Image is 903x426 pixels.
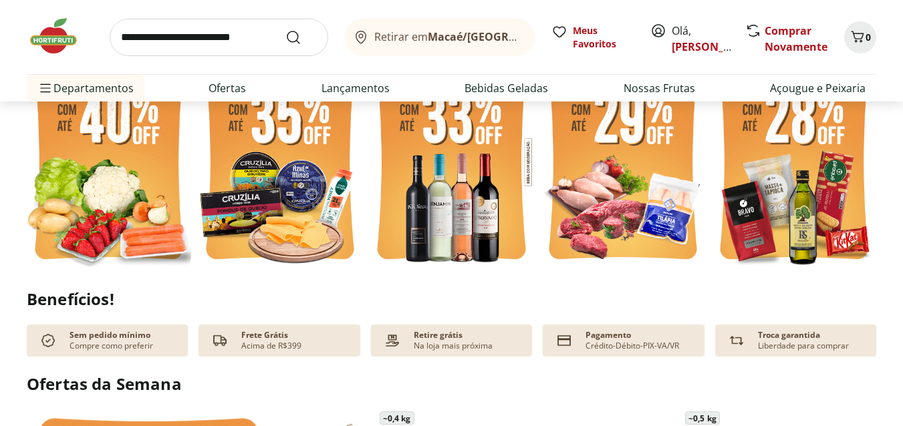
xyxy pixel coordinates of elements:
[37,330,59,351] img: check
[465,80,548,96] a: Bebidas Geladas
[241,330,288,341] p: Frete Grátis
[624,80,695,96] a: Nossas Frutas
[344,19,535,56] button: Retirar emMacaé/[GEOGRAPHIC_DATA]
[27,290,876,308] h2: Benefícios!
[110,19,328,56] input: search
[321,80,390,96] a: Lançamentos
[380,411,414,425] span: ~ 0,4 kg
[586,330,631,341] p: Pagamento
[37,72,134,104] span: Departamentos
[712,52,876,272] img: mercearia
[70,341,153,351] p: Compre como preferir
[758,341,849,351] p: Liberdade para comprar
[765,23,827,54] a: Comprar Novamente
[770,80,866,96] a: Açougue e Peixaria
[70,330,150,341] p: Sem pedido mínimo
[844,21,876,53] button: Carrinho
[541,52,705,272] img: açougue
[27,16,94,56] img: Hortifruti
[241,341,301,351] p: Acima de R$399
[866,31,871,43] span: 0
[586,341,679,351] p: Crédito-Débito-PIX-VA/VR
[369,52,533,272] img: vinho
[37,72,53,104] button: Menu
[414,341,493,351] p: Na loja mais próxima
[209,80,246,96] a: Ofertas
[726,330,747,351] img: Devolução
[27,373,876,395] h2: Ofertas da Semana
[758,330,820,341] p: Troca garantida
[414,330,463,341] p: Retire grátis
[209,330,231,351] img: truck
[285,29,317,45] button: Submit Search
[573,24,634,51] span: Meus Favoritos
[382,330,403,351] img: payment
[685,411,720,425] span: ~ 0,5 kg
[551,24,634,51] a: Meus Favoritos
[553,330,575,351] img: card
[374,31,522,43] span: Retirar em
[428,29,577,44] b: Macaé/[GEOGRAPHIC_DATA]
[672,23,731,55] span: Olá,
[27,52,191,272] img: feira
[198,52,362,272] img: refrigerados
[672,39,759,54] a: [PERSON_NAME]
